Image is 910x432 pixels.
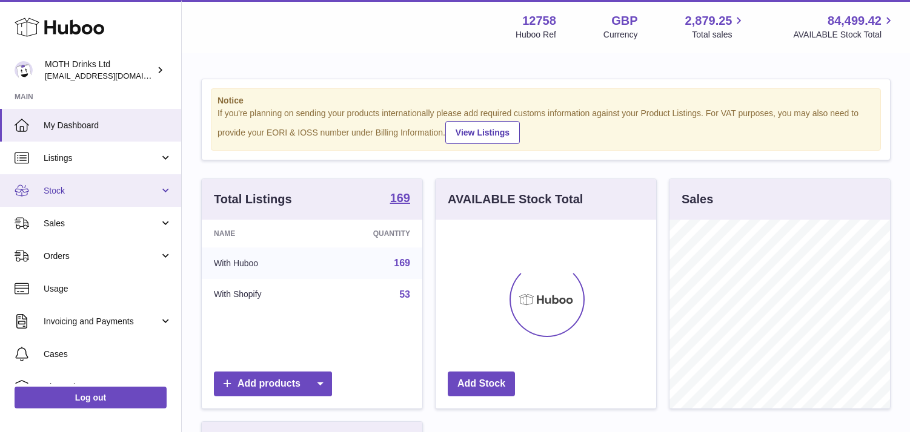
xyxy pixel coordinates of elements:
[399,289,410,299] a: 53
[448,191,583,208] h3: AVAILABLE Stock Total
[603,29,638,41] div: Currency
[44,316,159,327] span: Invoicing and Payments
[44,185,159,197] span: Stock
[828,13,882,29] span: 84,499.42
[44,218,159,229] span: Sales
[793,13,895,41] a: 84,499.42 AVAILABLE Stock Total
[445,121,520,144] a: View Listings
[685,13,732,29] span: 2,879.25
[390,192,410,204] strong: 169
[522,13,556,29] strong: 12758
[15,387,167,408] a: Log out
[682,191,713,208] h3: Sales
[202,247,320,279] td: With Huboo
[15,61,33,79] img: orders@mothdrinks.com
[611,13,637,29] strong: GBP
[448,371,515,396] a: Add Stock
[218,95,874,106] strong: Notice
[202,279,320,310] td: With Shopify
[44,381,172,393] span: Channels
[44,349,172,360] span: Cases
[44,283,172,295] span: Usage
[320,220,422,247] th: Quantity
[44,250,159,262] span: Orders
[692,29,746,41] span: Total sales
[45,59,154,82] div: MOTH Drinks Ltd
[390,192,410,206] a: 169
[44,152,159,164] span: Listings
[214,191,292,208] h3: Total Listings
[394,258,410,268] a: 169
[214,371,332,396] a: Add products
[45,71,178,80] span: [EMAIL_ADDRESS][DOMAIN_NAME]
[685,13,746,41] a: 2,879.25 Total sales
[516,29,556,41] div: Huboo Ref
[202,220,320,247] th: Name
[44,120,172,131] span: My Dashboard
[218,108,874,144] div: If you're planning on sending your products internationally please add required customs informati...
[793,29,895,41] span: AVAILABLE Stock Total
